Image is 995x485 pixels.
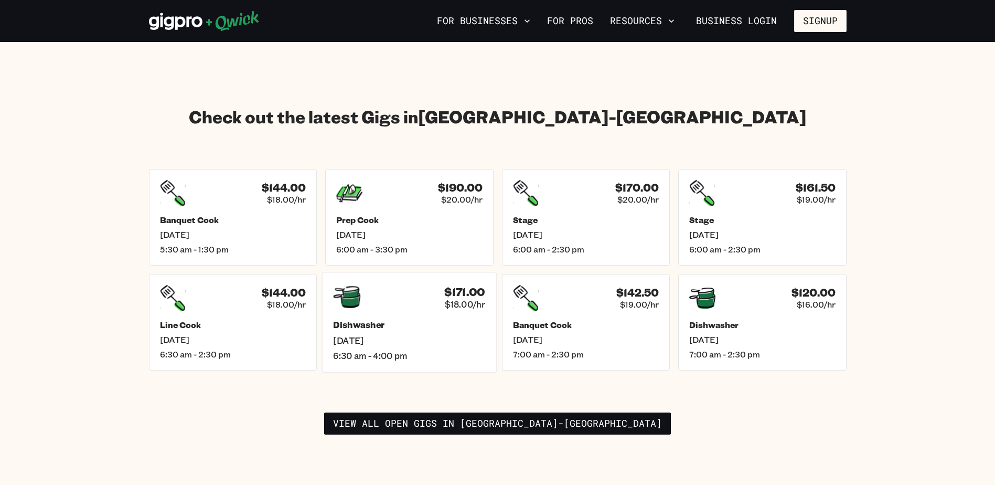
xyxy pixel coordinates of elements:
span: 6:30 am - 2:30 pm [160,349,306,360]
span: 6:30 am - 4:00 pm [333,350,485,361]
h4: $190.00 [438,181,483,194]
span: [DATE] [689,229,836,240]
h5: Stage [689,215,836,225]
span: 7:00 am - 2:30 pm [689,349,836,360]
a: View all open gigs in [GEOGRAPHIC_DATA]-[GEOGRAPHIC_DATA] [324,413,671,435]
span: [DATE] [160,334,306,345]
span: $20.00/hr [441,194,483,205]
a: For Pros [543,12,597,30]
a: $170.00$20.00/hrStage[DATE]6:00 am - 2:30 pm [502,169,670,266]
span: 6:00 am - 2:30 pm [689,244,836,255]
span: $19.00/hr [620,299,659,310]
button: For Businesses [433,12,534,30]
span: $18.00/hr [445,299,485,310]
span: [DATE] [333,335,485,346]
a: $190.00$20.00/hrPrep Cook[DATE]6:00 am - 3:30 pm [325,169,494,266]
span: 7:00 am - 2:30 pm [513,349,659,360]
span: $18.00/hr [267,299,306,310]
a: $120.00$16.00/hrDishwasher[DATE]7:00 am - 2:30 pm [678,274,847,371]
h5: Dishwasher [689,320,836,330]
span: [DATE] [160,229,306,240]
h4: $144.00 [262,286,306,299]
span: $16.00/hr [797,299,836,310]
a: $142.50$19.00/hrBanquet Cook[DATE]7:00 am - 2:30 pm [502,274,670,371]
span: $18.00/hr [267,194,306,205]
a: $171.00$18.00/hrDishwasher[DATE]6:30 am - 4:00 pm [322,272,497,372]
button: Resources [606,12,679,30]
span: [DATE] [513,334,659,345]
h5: Banquet Cook [160,215,306,225]
span: $20.00/hr [617,194,659,205]
span: [DATE] [513,229,659,240]
h5: Prep Cook [336,215,483,225]
h5: Dishwasher [333,320,485,331]
span: 6:00 am - 3:30 pm [336,244,483,255]
a: $161.50$19.00/hrStage[DATE]6:00 am - 2:30 pm [678,169,847,266]
h4: $120.00 [791,286,836,299]
a: $144.00$18.00/hrBanquet Cook[DATE]5:30 am - 1:30 pm [149,169,317,266]
span: 5:30 am - 1:30 pm [160,244,306,255]
span: $19.00/hr [797,194,836,205]
a: $144.00$18.00/hrLine Cook[DATE]6:30 am - 2:30 pm [149,274,317,371]
button: Signup [794,10,847,32]
a: Business Login [687,10,786,32]
h4: $170.00 [615,181,659,194]
h2: Check out the latest Gigs in [GEOGRAPHIC_DATA]-[GEOGRAPHIC_DATA] [149,106,847,127]
h4: $142.50 [616,286,659,299]
span: [DATE] [336,229,483,240]
span: 6:00 am - 2:30 pm [513,244,659,255]
h4: $144.00 [262,181,306,194]
h5: Line Cook [160,320,306,330]
h4: $171.00 [444,285,485,299]
span: [DATE] [689,334,836,345]
h5: Stage [513,215,659,225]
h5: Banquet Cook [513,320,659,330]
h4: $161.50 [796,181,836,194]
